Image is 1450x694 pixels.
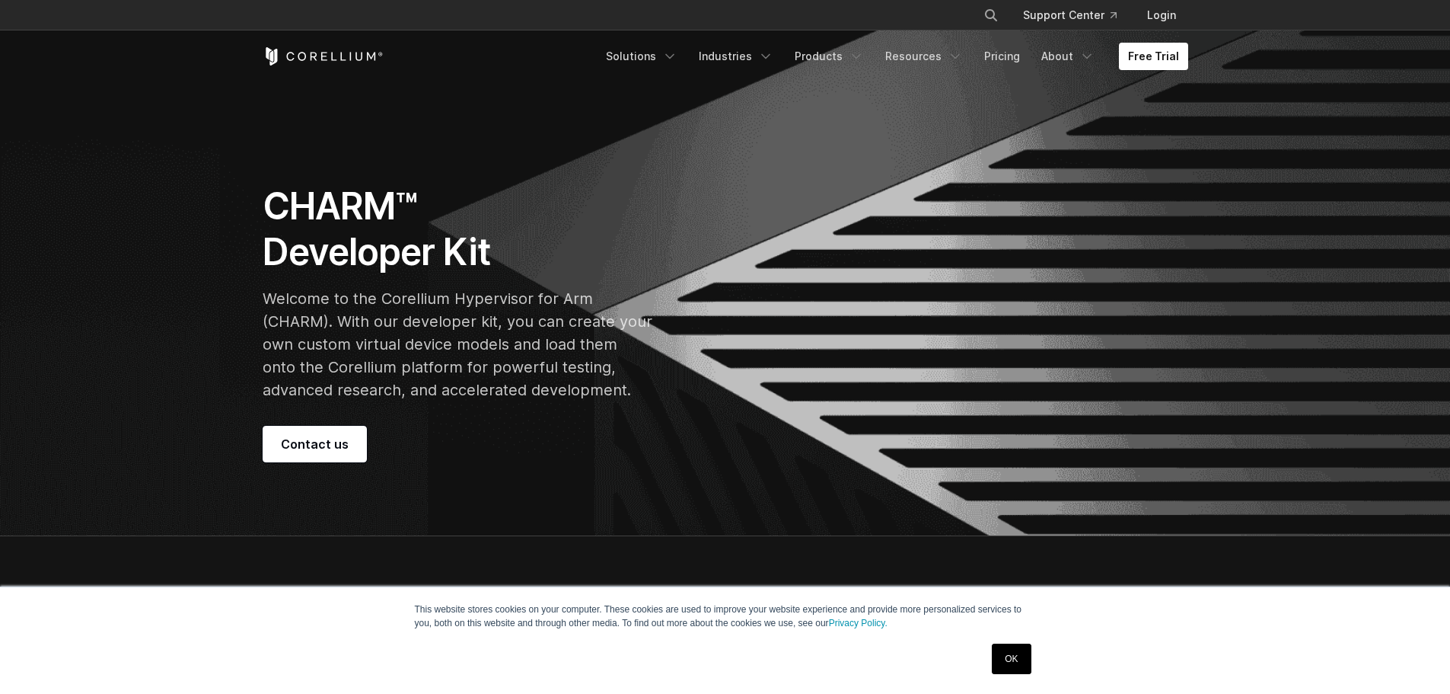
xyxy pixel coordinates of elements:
[263,287,652,401] p: Welcome to the Corellium Hypervisor for Arm (CHARM). With our developer kit, you can create your ...
[597,43,687,70] a: Solutions
[965,2,1188,29] div: Navigation Menu
[876,43,972,70] a: Resources
[263,47,384,66] a: Corellium Home
[1119,43,1188,70] a: Free Trial
[415,603,1036,630] p: This website stores cookies on your computer. These cookies are used to improve your website expe...
[263,426,367,462] a: Contact us
[829,618,888,628] a: Privacy Policy.
[975,43,1029,70] a: Pricing
[1032,43,1104,70] a: About
[690,43,782,70] a: Industries
[597,43,1188,70] div: Navigation Menu
[977,2,1005,29] button: Search
[992,644,1031,674] a: OK
[1011,2,1129,29] a: Support Center
[263,184,652,275] h1: CHARM™ Developer Kit
[1135,2,1188,29] a: Login
[281,435,349,453] span: Contact us
[786,43,873,70] a: Products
